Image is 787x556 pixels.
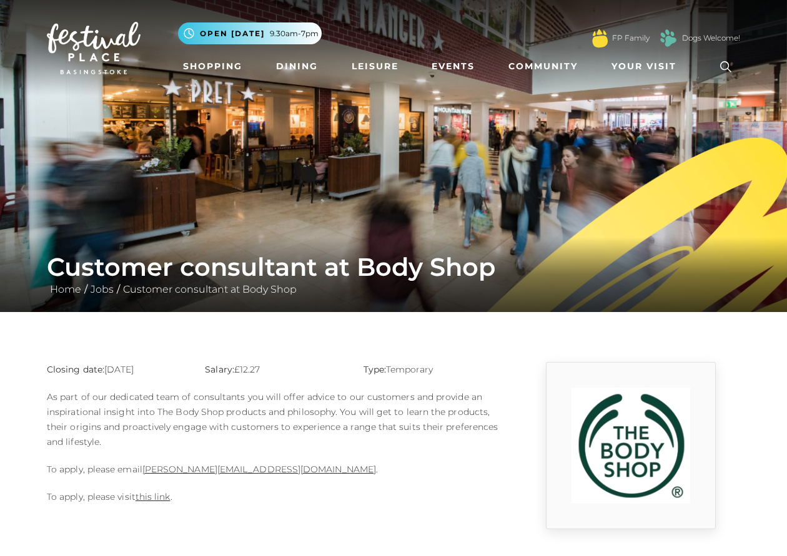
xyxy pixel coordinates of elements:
a: Customer consultant at Body Shop [120,283,300,295]
a: Shopping [178,55,247,78]
a: Home [47,283,84,295]
button: Open [DATE] 9.30am-7pm [178,22,322,44]
p: £12.27 [205,362,344,377]
p: To apply, please email . [47,462,503,477]
strong: Type: [364,364,386,375]
span: Your Visit [611,60,676,73]
h1: Customer consultant at Body Shop [47,252,740,282]
strong: Salary: [205,364,234,375]
a: Dining [271,55,323,78]
div: / / [37,252,750,297]
p: Temporary [364,362,503,377]
p: As part of our dedicated team of consultants you will offer advice to our customers and provide a... [47,389,503,449]
p: To apply, please visit . [47,489,503,504]
a: FP Family [612,32,650,44]
a: this link [136,491,171,502]
span: Open [DATE] [200,28,265,39]
p: [DATE] [47,362,186,377]
a: Community [503,55,583,78]
a: [PERSON_NAME][EMAIL_ADDRESS][DOMAIN_NAME] [142,464,376,475]
a: Jobs [87,283,117,295]
a: Your Visit [606,55,688,78]
img: Festival Place Logo [47,22,141,74]
a: Leisure [347,55,403,78]
img: 9_1554819459_jw5k.png [572,388,690,504]
a: Events [427,55,480,78]
a: Dogs Welcome! [682,32,740,44]
span: 9.30am-7pm [270,28,319,39]
strong: Closing date: [47,364,104,375]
